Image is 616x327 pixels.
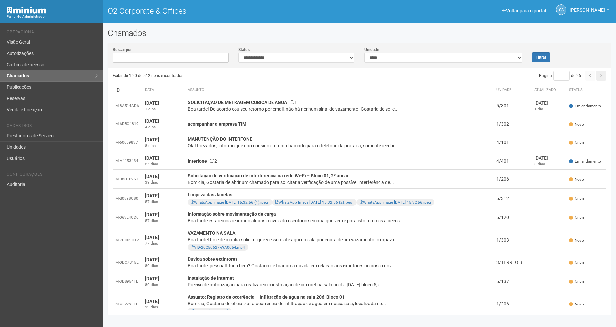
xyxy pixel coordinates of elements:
[145,218,182,224] div: 57 dias
[7,30,98,37] li: Operacional
[494,115,532,133] td: 1/302
[534,162,545,166] span: 8 dias
[108,28,611,38] h2: Chamados
[113,208,142,227] td: M-063E4CD0
[188,211,276,217] strong: Informação sobre movimentação de carga
[185,84,494,96] th: Assunto
[188,281,491,288] div: Preciso de autorização para realizarem a instalação de internet na sala no dia [DATE] bloco 5, s...
[145,161,182,167] div: 24 dias
[188,217,491,224] div: Boa tarde estaremos retirando alguns móveis do escritório semana que vem e para isto teremos a ne...
[569,279,584,285] span: Novo
[108,7,354,15] h1: O2 Corporate & Offices
[188,275,234,281] strong: instalação de internet
[569,260,584,266] span: Novo
[145,118,159,124] strong: [DATE]
[7,123,98,130] li: Cadastros
[494,96,532,115] td: 5/301
[494,84,532,96] th: Unidade
[145,193,159,198] strong: [DATE]
[569,140,584,146] span: Novo
[188,179,491,186] div: Bom dia, Gostaria de abrir um chamado para solicitar a verificação de uma possível interferência ...
[145,180,182,185] div: 39 dias
[569,238,584,243] span: Novo
[569,302,584,307] span: Novo
[145,100,159,106] strong: [DATE]
[494,133,532,152] td: 4/101
[113,133,142,152] td: M-60059837
[145,199,182,205] div: 57 dias
[188,236,491,243] div: Boa tarde! hoje de manhã solicitei que viessem até aqui na sala por conta de um vazamento. o rapa...
[188,121,246,127] strong: acompanhar a empresa TIM
[569,103,601,109] span: Em andamento
[113,227,142,253] td: M-7DD09D12
[188,262,491,269] div: Boa tarde, pessoal! Tudo bem? Gostaria de tirar uma dúvida em relação aos extintores no nosso nov...
[210,158,217,163] span: 2
[113,84,142,96] td: ID
[188,192,232,197] strong: Limpeza das Janelas
[188,300,491,307] div: Bom dia, Gostaria de oficializar a ocorrência de infiltração de água em nossa sala, localizada no...
[191,200,268,205] a: WhatsApp Image [DATE] 15.32.56 (1).jpeg
[191,245,245,250] a: VID-20250627-WA0054.mp4
[360,200,431,205] a: WhatsApp Image [DATE] 15.32.56.jpeg
[191,309,228,313] a: Fotos rel. ADM.pdf
[142,84,185,96] th: Data
[364,47,379,53] label: Unidade
[188,173,349,178] strong: Solicitação de verificação de interferência na rede Wi-Fi – Bloco 01, 2º andar
[113,291,142,317] td: M-CF279FEE
[113,115,142,133] td: M-6DBC4819
[113,170,142,189] td: M-08C1B261
[188,100,287,105] strong: SOLICITAÇÃO DE METRAGEM CÚBICA DE ÁGUA
[494,170,532,189] td: 1/206
[7,7,46,14] img: Minium
[113,71,360,81] div: Exibindo 1-20 de 512 itens encontrados
[569,122,584,127] span: Novo
[494,227,532,253] td: 1/303
[113,47,132,53] label: Buscar por
[494,152,532,170] td: 4/401
[566,84,606,96] th: Status
[534,155,564,161] div: [DATE]
[7,172,98,179] li: Configurações
[532,52,550,62] button: Filtrar
[494,272,532,291] td: 5/137
[569,159,601,164] span: Em andamento
[188,257,237,262] strong: Duvida sobre extintores
[145,263,182,269] div: 80 dias
[532,84,566,96] th: Atualizado
[145,143,182,149] div: 8 dias
[145,276,159,281] strong: [DATE]
[556,4,566,15] a: GS
[275,200,352,205] a: WhatsApp Image [DATE] 15.32.56 (2).jpeg
[534,100,564,106] div: [DATE]
[290,100,297,105] span: 1
[494,189,532,208] td: 5/312
[188,294,344,300] strong: Assunto: Registro de ocorrência – infiltração de água na sala 206, Bloco 01
[494,291,532,317] td: 1/206
[113,253,142,272] td: M-0DC7B15E
[570,8,609,14] a: [PERSON_NAME]
[569,196,584,202] span: Novo
[570,1,605,13] span: Gabriela Souza
[188,158,207,163] strong: Interfone
[145,174,159,179] strong: [DATE]
[113,96,142,115] td: M-8A514AD6
[534,107,543,111] span: 1 dia
[188,142,491,149] div: Olá! Prezados, informo que não consigo efetuar chamado para o telefone da portaria, somente receb...
[113,152,142,170] td: M-A4153434
[188,106,491,112] div: Boa tarde! De acordo cou seu retorno por email, não há nenhum sinal de vazamento. Gostaria de sol...
[494,208,532,227] td: 5/120
[145,235,159,240] strong: [DATE]
[113,272,142,291] td: M-3D8954FE
[502,8,546,13] a: Voltar para o portal
[145,282,182,288] div: 80 dias
[569,177,584,182] span: Novo
[188,230,235,236] strong: VAZAMENTO NA SALA
[145,155,159,161] strong: [DATE]
[145,304,182,310] div: 99 dias
[145,212,159,217] strong: [DATE]
[145,124,182,130] div: 4 dias
[188,136,252,142] strong: MANUTENÇÃO DO INTERFONE
[113,189,142,208] td: M-B0898C80
[145,106,182,112] div: 1 dias
[145,299,159,304] strong: [DATE]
